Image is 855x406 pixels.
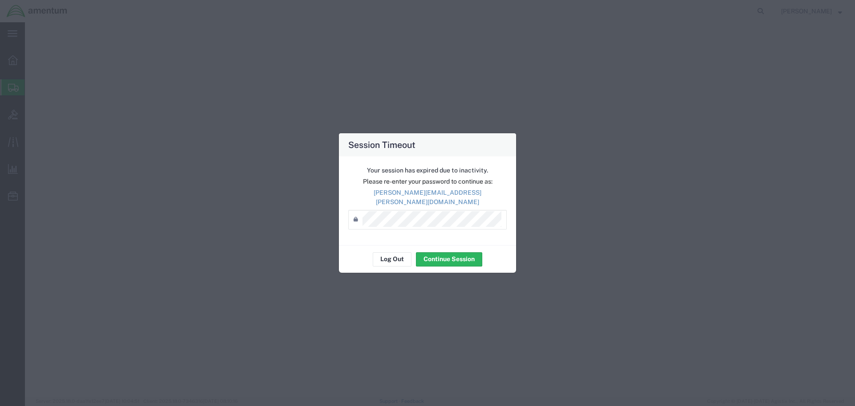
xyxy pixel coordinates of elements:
[373,252,411,267] button: Log Out
[348,138,415,151] h4: Session Timeout
[348,166,507,175] p: Your session has expired due to inactivity.
[416,252,482,267] button: Continue Session
[348,188,507,207] p: [PERSON_NAME][EMAIL_ADDRESS][PERSON_NAME][DOMAIN_NAME]
[348,177,507,186] p: Please re-enter your password to continue as:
